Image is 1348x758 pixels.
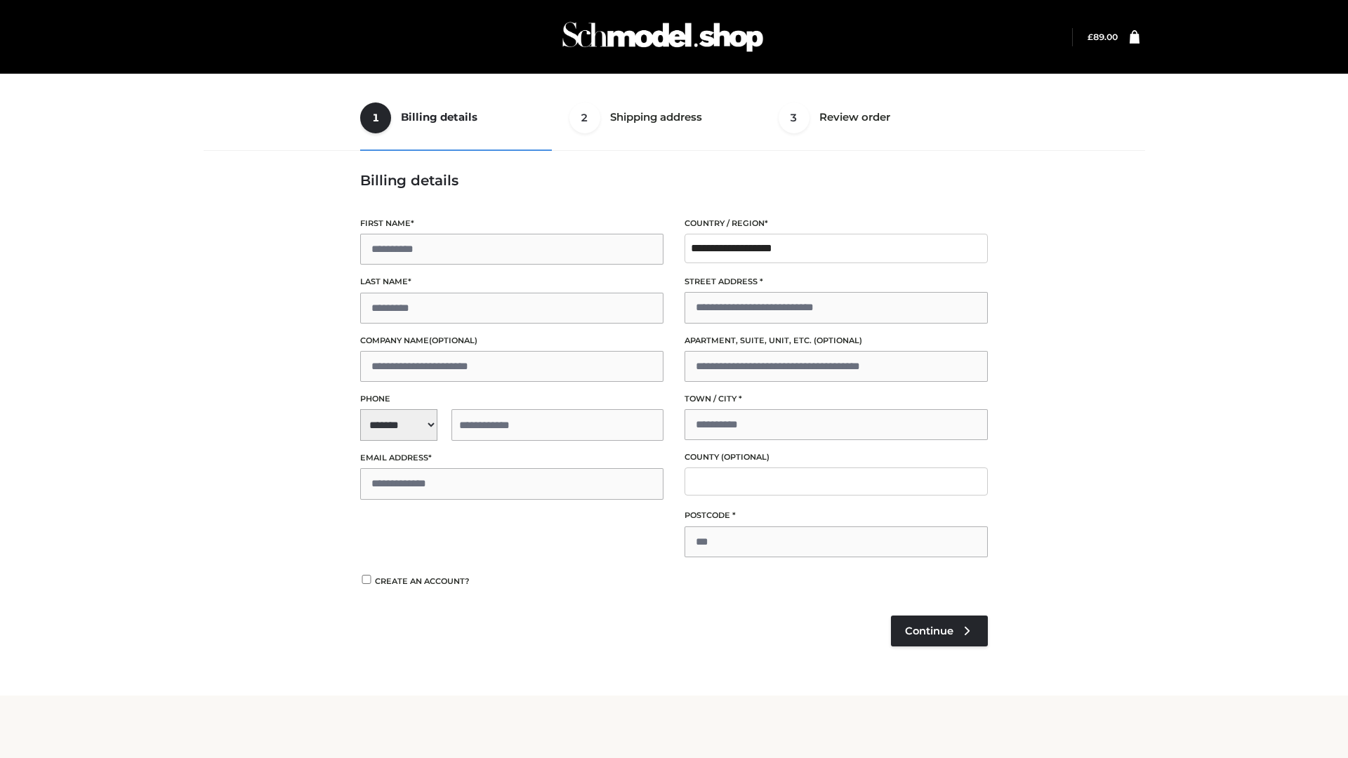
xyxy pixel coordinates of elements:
[360,334,663,347] label: Company name
[360,217,663,230] label: First name
[360,451,663,465] label: Email address
[685,451,988,464] label: County
[1088,32,1093,42] span: £
[685,275,988,288] label: Street address
[685,392,988,406] label: Town / City
[360,275,663,288] label: Last name
[685,509,988,522] label: Postcode
[557,9,768,65] img: Schmodel Admin 964
[685,334,988,347] label: Apartment, suite, unit, etc.
[360,575,373,584] input: Create an account?
[375,576,470,586] span: Create an account?
[685,217,988,230] label: Country / Region
[721,452,769,462] span: (optional)
[905,625,953,637] span: Continue
[891,616,988,646] a: Continue
[1088,32,1118,42] bdi: 89.00
[429,335,477,345] span: (optional)
[814,335,862,345] span: (optional)
[1088,32,1118,42] a: £89.00
[360,392,663,406] label: Phone
[360,172,988,189] h3: Billing details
